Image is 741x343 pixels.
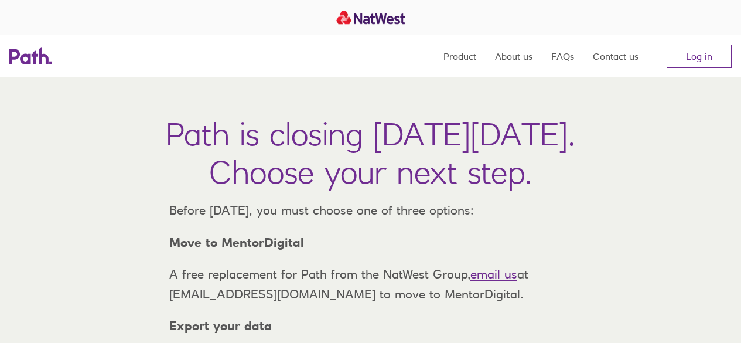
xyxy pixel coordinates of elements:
a: email us [470,267,517,281]
a: Contact us [593,35,638,77]
a: Log in [667,45,732,68]
strong: Move to MentorDigital [169,235,304,250]
a: FAQs [551,35,574,77]
strong: Export your data [169,318,272,333]
a: About us [495,35,532,77]
h1: Path is closing [DATE][DATE]. Choose your next step. [166,115,575,191]
p: A free replacement for Path from the NatWest Group, at [EMAIL_ADDRESS][DOMAIN_NAME] to move to Me... [160,264,582,304]
a: Product [443,35,476,77]
p: Before [DATE], you must choose one of three options: [160,201,582,220]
